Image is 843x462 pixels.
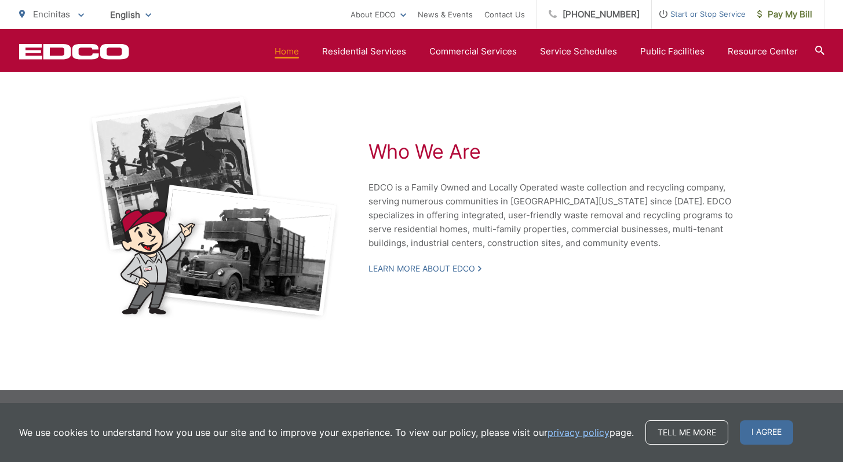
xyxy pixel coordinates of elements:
[351,8,406,21] a: About EDCO
[429,45,517,58] a: Commercial Services
[275,45,299,58] a: Home
[368,263,481,274] a: Learn More About EDCO
[368,181,757,250] p: EDCO is a Family Owned and Locally Operated waste collection and recycling company, serving numer...
[728,45,798,58] a: Resource Center
[19,426,634,439] p: We use cookies to understand how you use our site and to improve your experience. To view our pol...
[101,5,160,25] span: English
[757,8,812,21] span: Pay My Bill
[89,95,340,321] img: Black and white photos of early garbage trucks
[540,45,617,58] a: Service Schedules
[322,45,406,58] a: Residential Services
[740,420,793,445] span: I agree
[368,140,757,163] h2: Who We Are
[19,43,129,60] a: EDCD logo. Return to the homepage.
[645,420,728,445] a: Tell me more
[484,8,525,21] a: Contact Us
[548,426,610,439] a: privacy policy
[33,9,70,20] span: Encinitas
[640,45,705,58] a: Public Facilities
[418,8,473,21] a: News & Events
